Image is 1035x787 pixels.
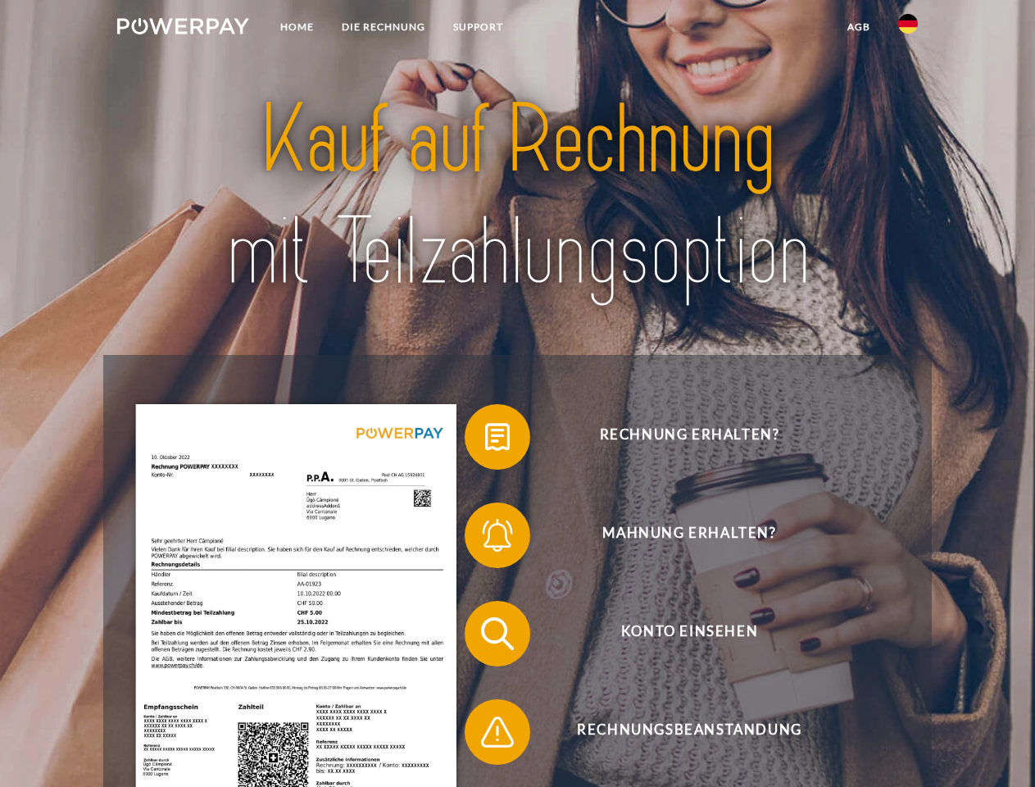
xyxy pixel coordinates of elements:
img: de [898,14,918,34]
img: qb_search.svg [477,613,518,654]
button: Konto einsehen [465,601,891,666]
img: qb_warning.svg [477,712,518,753]
span: Konto einsehen [488,601,890,666]
img: title-powerpay_de.svg [157,79,878,314]
button: Mahnung erhalten? [465,503,891,568]
img: qb_bell.svg [477,515,518,556]
button: Rechnung erhalten? [465,404,891,470]
a: SUPPORT [439,12,517,42]
a: DIE RECHNUNG [328,12,439,42]
a: Home [266,12,328,42]
img: qb_bill.svg [477,416,518,457]
a: agb [833,12,884,42]
span: Rechnung erhalten? [488,404,890,470]
img: logo-powerpay-white.svg [117,18,249,34]
button: Rechnungsbeanstandung [465,699,891,765]
span: Rechnungsbeanstandung [488,699,890,765]
span: Mahnung erhalten? [488,503,890,568]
